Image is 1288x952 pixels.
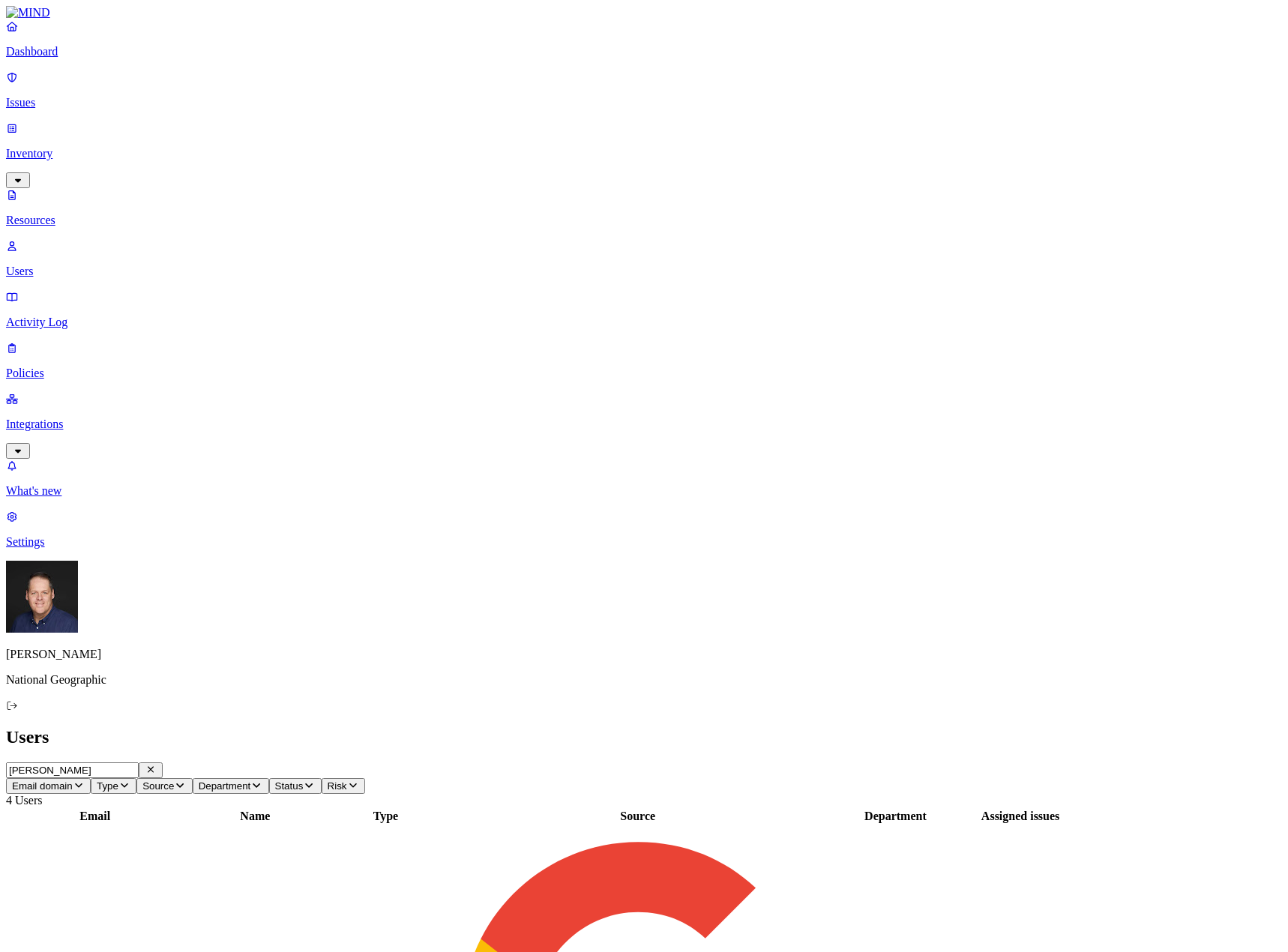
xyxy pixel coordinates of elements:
[6,214,1282,227] p: Resources
[6,762,139,778] input: Search
[6,484,1282,498] p: What's new
[6,727,1282,747] h2: Users
[8,810,181,823] div: Email
[184,810,325,823] div: Name
[6,45,1282,58] p: Dashboard
[446,810,830,823] div: Source
[6,316,1282,329] p: Activity Log
[6,6,50,19] img: MIND
[328,810,442,823] div: Type
[6,673,1282,687] p: National Geographic
[6,147,1282,160] p: Inventory
[961,810,1080,823] div: Assigned issues
[833,810,959,823] div: Department
[6,367,1282,380] p: Policies
[199,780,251,792] span: Department
[142,780,174,792] span: Source
[6,648,1282,661] p: [PERSON_NAME]
[6,96,1282,109] p: Issues
[328,780,347,792] span: Risk
[6,561,78,633] img: Mark DeCarlo
[12,780,73,792] span: Email domain
[97,780,118,792] span: Type
[6,265,1282,278] p: Users
[275,780,304,792] span: Status
[6,418,1282,431] p: Integrations
[6,535,1282,549] p: Settings
[6,794,42,807] span: 4 Users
